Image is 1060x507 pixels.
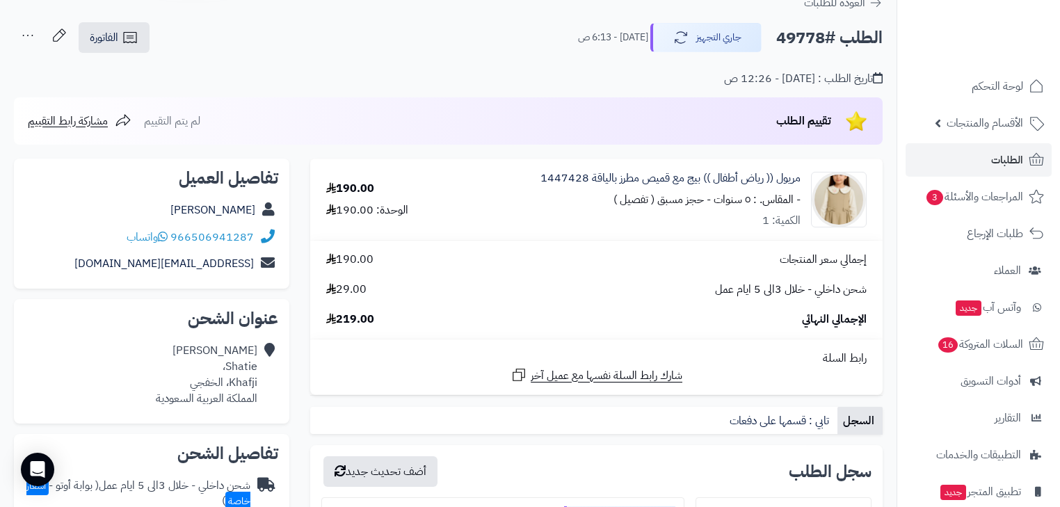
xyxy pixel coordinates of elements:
span: الطلبات [991,150,1023,170]
div: تاريخ الطلب : [DATE] - 12:26 ص [724,71,883,87]
a: الطلبات [906,143,1052,177]
h2: عنوان الشحن [25,310,278,327]
a: [PERSON_NAME] [170,202,255,218]
a: طلبات الإرجاع [906,217,1052,250]
span: 29.00 [326,282,367,298]
img: 1757184555-1000501730-90x90.png [812,172,866,227]
a: مشاركة رابط التقييم [28,113,131,129]
span: التقارير [995,408,1021,428]
div: [PERSON_NAME] Shatie، Khafji، الخفجي المملكة العربية السعودية [156,343,257,406]
span: جديد [940,485,966,500]
a: الفاتورة [79,22,150,53]
div: Open Intercom Messenger [21,453,54,486]
a: وآتس آبجديد [906,291,1052,324]
span: 219.00 [326,312,374,328]
h2: تفاصيل الشحن [25,445,278,462]
a: لوحة التحكم [906,70,1052,103]
a: السجل [837,407,883,435]
h2: تفاصيل العميل [25,170,278,186]
span: تطبيق المتجر [939,482,1021,501]
a: تابي : قسمها على دفعات [724,407,837,435]
span: التطبيقات والخدمات [936,445,1021,465]
a: المراجعات والأسئلة3 [906,180,1052,214]
span: شحن داخلي - خلال 3الى 5 ايام عمل [715,282,867,298]
span: 3 [926,189,944,206]
div: 190.00 [326,181,374,197]
span: السلات المتروكة [937,335,1023,354]
span: لوحة التحكم [972,77,1023,96]
span: طلبات الإرجاع [967,224,1023,243]
span: شارك رابط السلة نفسها مع عميل آخر [531,368,682,384]
a: [EMAIL_ADDRESS][DOMAIN_NAME] [74,255,254,272]
a: التطبيقات والخدمات [906,438,1052,472]
h2: الطلب #49778 [776,24,883,52]
span: لم يتم التقييم [144,113,200,129]
button: جاري التجهيز [650,23,762,52]
div: الكمية: 1 [762,213,801,229]
a: واتساب [127,229,168,246]
a: التقارير [906,401,1052,435]
span: الإجمالي النهائي [802,312,867,328]
img: logo-2.png [965,22,1047,51]
button: أضف تحديث جديد [323,456,437,487]
span: جديد [956,300,981,316]
div: رابط السلة [316,351,877,367]
a: العملاء [906,254,1052,287]
small: [DATE] - 6:13 ص [578,31,648,45]
span: الأقسام والمنتجات [947,113,1023,133]
span: الفاتورة [90,29,118,46]
span: 16 [938,337,958,353]
span: تقييم الطلب [776,113,831,129]
span: أدوات التسويق [961,371,1021,391]
span: 190.00 [326,252,374,268]
span: وآتس آب [954,298,1021,317]
a: السلات المتروكة16 [906,328,1052,361]
a: شارك رابط السلة نفسها مع عميل آخر [511,367,682,384]
span: مشاركة رابط التقييم [28,113,108,129]
h3: سجل الطلب [789,463,872,480]
span: العملاء [994,261,1021,280]
a: 966506941287 [170,229,254,246]
a: أدوات التسويق [906,364,1052,398]
span: المراجعات والأسئلة [925,187,1023,207]
a: مريول (( رياض أطفال )) بيج مع قميص مطرز بالياقة 1447428 [540,170,801,186]
small: - المقاس. : ٥ سنوات - حجز مسبق ( تفصيل ) [613,191,801,208]
div: الوحدة: 190.00 [326,202,408,218]
span: إجمالي سعر المنتجات [780,252,867,268]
